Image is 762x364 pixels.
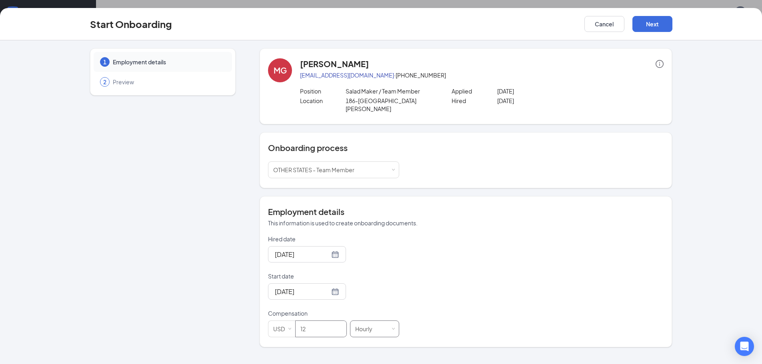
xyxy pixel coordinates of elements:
span: Preview [113,78,224,86]
span: 2 [103,78,106,86]
p: Hired date [268,235,399,243]
div: [object Object] [273,162,360,178]
div: Hourly [355,321,378,337]
p: Hired [452,97,497,105]
h4: [PERSON_NAME] [300,58,369,70]
p: [DATE] [497,97,588,105]
h4: Employment details [268,206,664,217]
input: Sep 16, 2025 [275,286,330,296]
a: [EMAIL_ADDRESS][DOMAIN_NAME] [300,72,394,79]
span: 1 [103,58,106,66]
span: Employment details [113,58,224,66]
p: Compensation [268,309,399,317]
h4: Onboarding process [268,142,664,153]
input: Sep 16, 2025 [275,249,330,259]
div: MG [274,65,287,76]
button: Next [632,16,672,32]
span: OTHER STATES - Team Member [273,166,354,173]
input: Amount [296,321,346,337]
p: 186-[GEOGRAPHIC_DATA][PERSON_NAME] [346,97,436,113]
p: Location [300,97,346,105]
h3: Start Onboarding [90,17,172,31]
p: This information is used to create onboarding documents. [268,219,664,227]
button: Cancel [584,16,624,32]
p: Applied [452,87,497,95]
p: Position [300,87,346,95]
div: USD [273,321,290,337]
p: Salad Maker / Team Member [346,87,436,95]
span: info-circle [656,60,664,68]
p: Start date [268,272,399,280]
p: · [PHONE_NUMBER] [300,71,664,79]
p: [DATE] [497,87,588,95]
div: Open Intercom Messenger [735,337,754,356]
